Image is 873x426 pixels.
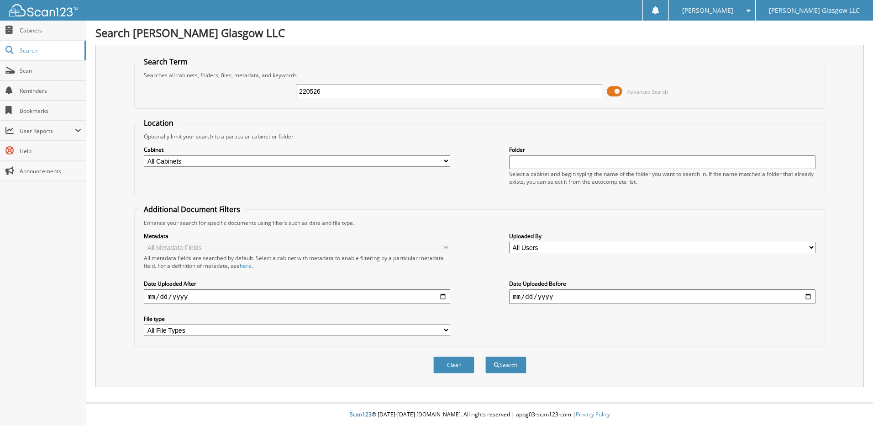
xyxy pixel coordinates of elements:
[769,8,860,13] span: [PERSON_NAME] Glasgow LLC
[509,232,815,240] label: Uploaded By
[139,133,820,140] div: Optionally limit your search to a particular cabinet or folder
[509,289,815,304] input: end
[509,146,815,154] label: Folder
[433,357,474,373] button: Clear
[20,27,81,34] span: Cabinets
[139,204,245,214] legend: Additional Document Filters
[20,127,75,135] span: User Reports
[9,4,78,16] img: scan123-logo-white.svg
[509,170,815,186] div: Select a cabinet and begin typing the name of the folder you want to search in. If the name match...
[139,219,820,227] div: Enhance your search for specific documents using filters such as date and file type.
[682,8,733,13] span: [PERSON_NAME]
[20,147,81,155] span: Help
[20,87,81,95] span: Reminders
[20,107,81,115] span: Bookmarks
[144,289,450,304] input: start
[20,167,81,175] span: Announcements
[139,71,820,79] div: Searches all cabinets, folders, files, metadata, and keywords
[95,25,864,40] h1: Search [PERSON_NAME] Glasgow LLC
[576,410,610,418] a: Privacy Policy
[144,254,450,270] div: All metadata fields are searched by default. Select a cabinet with metadata to enable filtering b...
[86,404,873,426] div: © [DATE]-[DATE] [DOMAIN_NAME]. All rights reserved | appg03-scan123-com |
[627,88,668,95] span: Advanced Search
[144,315,450,323] label: File type
[509,280,815,288] label: Date Uploaded Before
[20,47,80,54] span: Search
[485,357,526,373] button: Search
[240,262,252,270] a: here
[144,232,450,240] label: Metadata
[139,57,192,67] legend: Search Term
[827,382,873,426] iframe: Chat Widget
[139,118,178,128] legend: Location
[144,146,450,154] label: Cabinet
[144,280,450,288] label: Date Uploaded After
[350,410,372,418] span: Scan123
[20,67,81,75] span: Scan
